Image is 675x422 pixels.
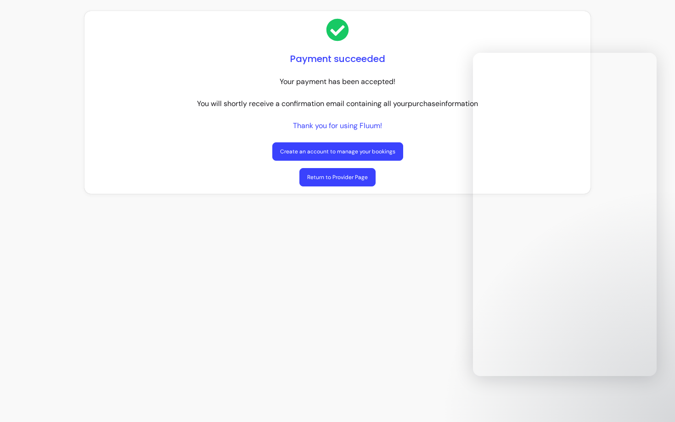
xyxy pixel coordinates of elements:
[280,76,395,87] p: Your payment has been accepted!
[473,53,657,376] iframe: Intercom live chat
[197,98,478,109] p: You will shortly receive a confirmation email containing all your purchase information
[290,52,385,65] h1: Payment succeeded
[293,120,382,131] p: Thank you for using Fluum!
[272,142,403,161] a: Create an account to manage your bookings
[299,168,376,186] a: Return to Provider Page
